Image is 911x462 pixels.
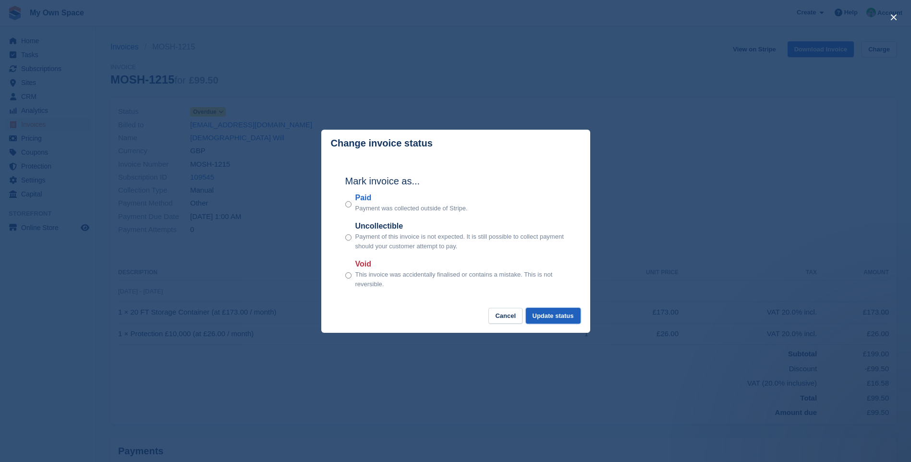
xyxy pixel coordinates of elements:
[355,220,566,232] label: Uncollectible
[355,270,566,289] p: This invoice was accidentally finalised or contains a mistake. This is not reversible.
[355,232,566,251] p: Payment of this invoice is not expected. It is still possible to collect payment should your cust...
[355,204,468,213] p: Payment was collected outside of Stripe.
[526,308,581,324] button: Update status
[345,174,566,188] h2: Mark invoice as...
[355,192,468,204] label: Paid
[331,138,433,149] p: Change invoice status
[355,258,566,270] label: Void
[886,10,901,25] button: close
[488,308,522,324] button: Cancel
